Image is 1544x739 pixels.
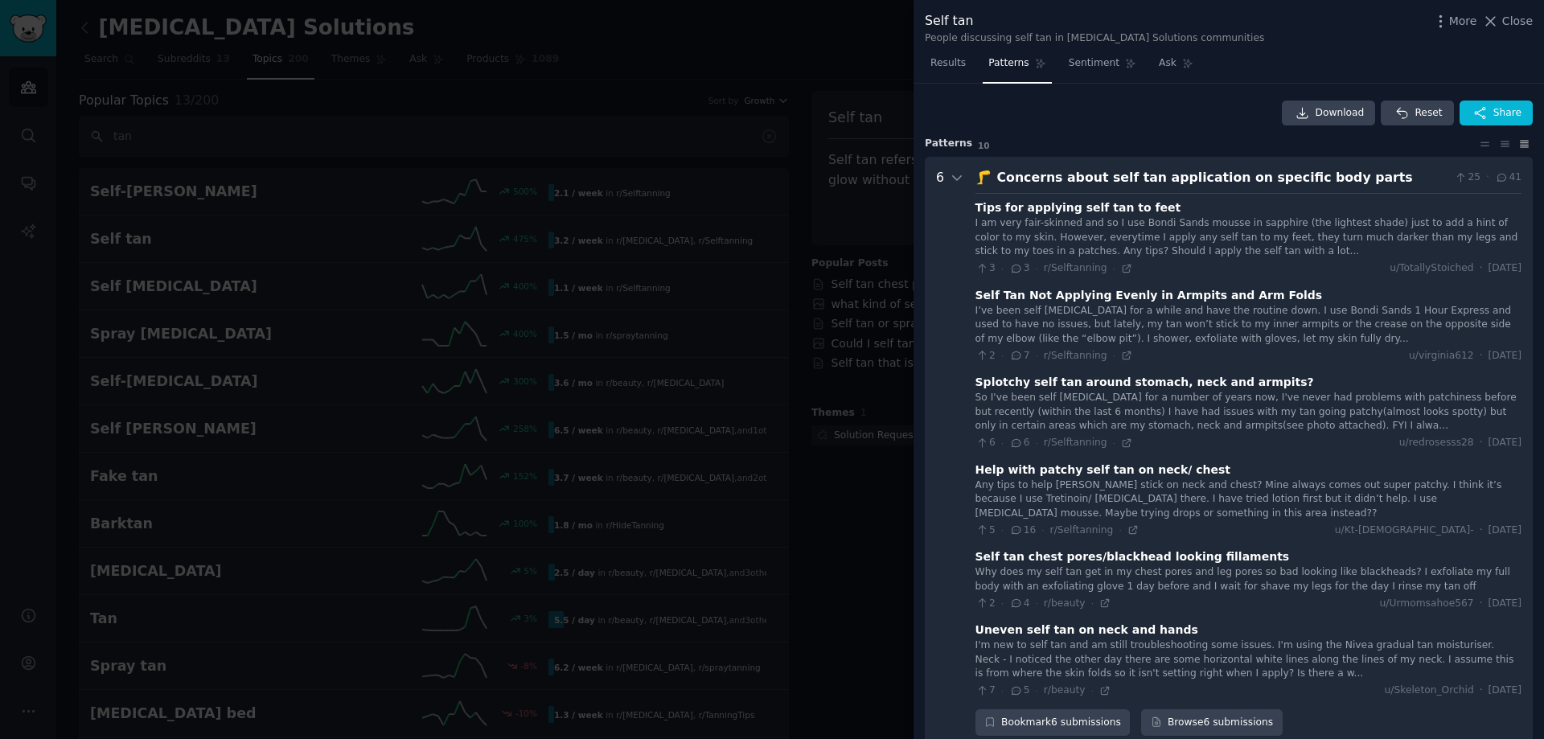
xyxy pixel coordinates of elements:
span: 10 [978,141,990,150]
div: 6 [936,168,944,737]
div: Self Tan Not Applying Evenly in Armpits and Arm Folds [975,287,1323,304]
span: 2 [975,349,996,363]
span: · [1480,684,1483,698]
span: · [1480,349,1483,363]
span: 25 [1454,170,1480,185]
span: u/Urmomsahoe567 [1380,597,1474,611]
span: 5 [1009,684,1029,698]
div: Concerns about self tan application on specific body parts [997,168,1448,188]
span: · [1113,263,1115,274]
div: Self tan chest pores/blackhead looking fillaments [975,548,1290,565]
span: r/Selftanning [1044,350,1107,361]
span: · [1113,350,1115,361]
span: 7 [1009,349,1029,363]
span: · [1035,263,1037,274]
span: · [1035,350,1037,361]
span: · [1480,523,1483,538]
span: Ask [1159,56,1176,71]
span: Reset [1415,106,1442,121]
span: · [1035,597,1037,609]
span: · [1001,597,1004,609]
span: Patterns [988,56,1029,71]
span: 3 [975,261,996,276]
button: Bookmark6 submissions [975,709,1131,737]
a: Patterns [983,51,1051,84]
span: · [1480,597,1483,611]
span: 3 [1009,261,1029,276]
a: Sentiment [1063,51,1142,84]
div: Splotchy self tan around stomach, neck and armpits? [975,374,1314,391]
span: · [1001,437,1004,449]
div: Self tan [925,11,1264,31]
span: Results [930,56,966,71]
span: u/redrosesss28 [1399,436,1474,450]
span: r/beauty [1044,684,1086,696]
span: · [1001,685,1004,696]
span: Close [1502,13,1533,30]
a: Results [925,51,971,84]
div: Tips for applying self tan to feet [975,199,1181,216]
span: Sentiment [1069,56,1119,71]
div: I’ve been self [MEDICAL_DATA] for a while and have the routine down. I use Bondi Sands 1 Hour Exp... [975,304,1521,347]
div: Help with patchy self tan on neck/ chest [975,462,1230,478]
div: I'm new to self tan and am still troubleshooting some issues. I'm using the Nivea gradual tan moi... [975,638,1521,681]
span: Pattern s [925,137,972,151]
a: Ask [1153,51,1199,84]
span: More [1449,13,1477,30]
span: · [1480,436,1483,450]
span: 16 [1009,523,1036,538]
span: u/TotallyStoiched [1390,261,1473,276]
button: Share [1460,101,1533,126]
span: [DATE] [1489,349,1521,363]
span: · [1001,350,1004,361]
span: · [1041,524,1044,536]
span: 🦵 [975,170,992,185]
span: · [1035,685,1037,696]
span: 2 [975,597,996,611]
div: People discussing self tan in [MEDICAL_DATA] Solutions communities [925,31,1264,46]
div: Any tips to help [PERSON_NAME] stick on neck and chest? Mine always comes out super patchy. I thi... [975,478,1521,521]
span: r/Selftanning [1044,262,1107,273]
div: So I've been self [MEDICAL_DATA] for a number of years now, I've never had problems with patchine... [975,391,1521,433]
span: [DATE] [1489,597,1521,611]
span: 6 [975,436,996,450]
span: · [1001,524,1004,536]
span: Download [1316,106,1365,121]
div: I am very fair-skinned and so I use Bondi Sands mousse in sapphire (the lightest shade) just to a... [975,216,1521,259]
span: r/Selftanning [1050,524,1114,536]
span: Share [1493,106,1521,121]
a: Download [1282,101,1376,126]
button: More [1432,13,1477,30]
span: · [1486,170,1489,185]
span: · [1480,261,1483,276]
span: [DATE] [1489,436,1521,450]
span: u/virginia612 [1409,349,1474,363]
a: Browse6 submissions [1141,709,1282,737]
span: u/Kt-[DEMOGRAPHIC_DATA]- [1335,523,1474,538]
span: 6 [1009,436,1029,450]
span: [DATE] [1489,261,1521,276]
div: Bookmark 6 submissions [975,709,1131,737]
span: u/Skeleton_Orchid [1385,684,1474,698]
span: · [1091,685,1094,696]
span: [DATE] [1489,523,1521,538]
button: Close [1482,13,1533,30]
span: · [1091,597,1094,609]
span: r/beauty [1044,597,1086,609]
span: 7 [975,684,996,698]
span: [DATE] [1489,684,1521,698]
span: 5 [975,523,996,538]
span: · [1001,263,1004,274]
span: · [1119,524,1121,536]
div: Uneven self tan on neck and hands [975,622,1198,638]
div: Why does my self tan get in my chest pores and leg pores so bad looking like blackheads? I exfoli... [975,565,1521,593]
button: Reset [1381,101,1453,126]
span: 41 [1495,170,1521,185]
span: 4 [1009,597,1029,611]
span: · [1113,437,1115,449]
span: · [1035,437,1037,449]
span: r/Selftanning [1044,437,1107,448]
